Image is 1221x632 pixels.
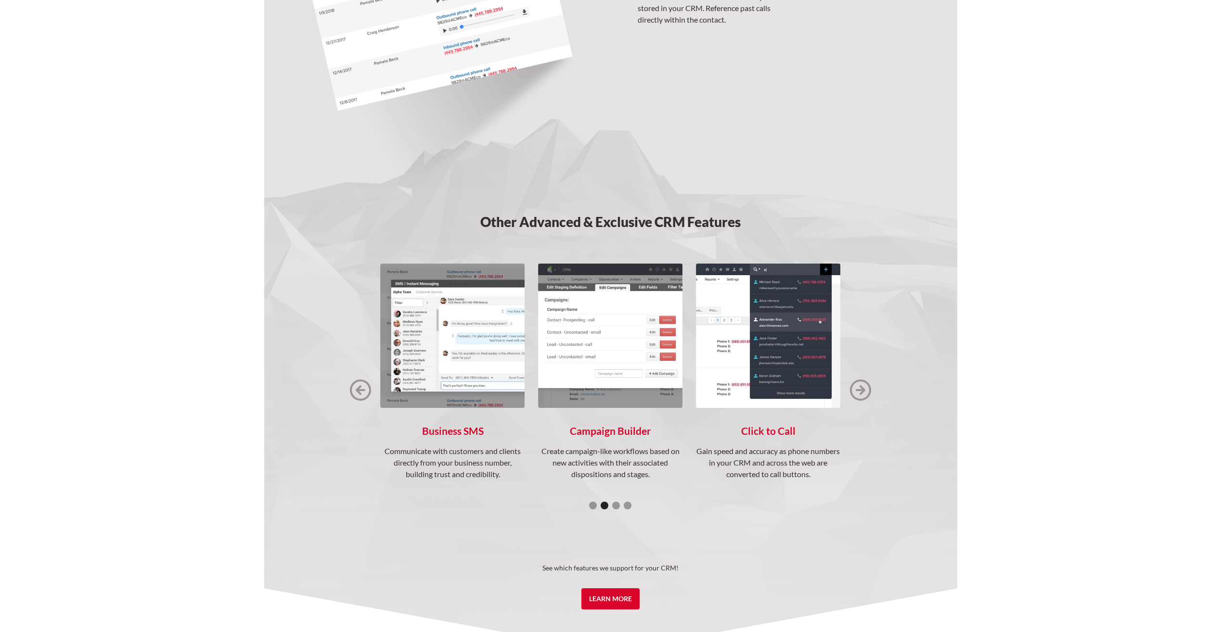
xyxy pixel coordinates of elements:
[612,502,620,509] div: Show slide 3 of 4
[538,445,682,480] p: Create campaign-like workflows based on new activities with their associated dispositions and sta...
[538,264,682,480] a: Campaign BuilderCreate campaign-like workflows based on new activities with their associated disp...
[381,264,525,480] a: Business SMSCommunicate with customers and clients directly from your business number, building t...
[338,215,884,229] h3: Other Advanced & Exclusive CRM Features
[696,264,840,480] a: Click to CallGain speed and accuracy as phone numbers in your CRM and across the web are converte...
[624,502,631,509] div: Show slide 4 of 4
[381,425,525,437] h4: Business SMS
[601,502,608,509] div: Show slide 2 of 4
[696,264,840,408] img: Click to Call
[381,264,525,408] img: Business SMS
[696,445,840,480] p: Gain speed and accuracy as phone numbers in your CRM and across the web are converted to call but...
[379,264,843,516] div: 2 of 4
[589,502,597,509] div: Show slide 1 of 4
[581,588,640,609] a: Learn More
[379,264,843,516] div: carousel
[264,562,957,574] p: See which features we support for your CRM!
[350,264,371,516] div: previous slide
[850,264,871,516] div: next slide
[538,264,682,408] img: Campaign Builder
[696,425,840,437] h4: Click to Call
[381,445,525,480] p: Communicate with customers and clients directly from your business number, building trust and cre...
[538,425,682,437] h4: Campaign Builder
